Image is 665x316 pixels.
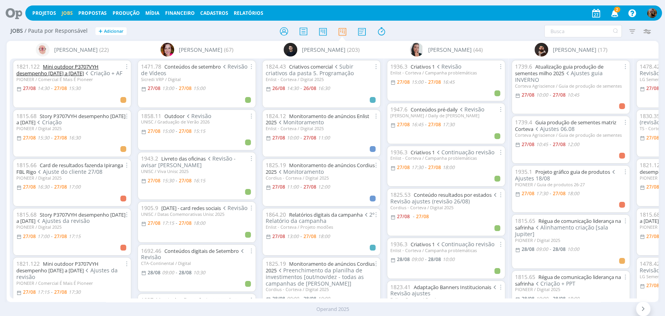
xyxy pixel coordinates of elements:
[266,126,377,131] div: Enlist - Corteva / Digital 2025
[23,85,36,92] : 27/08
[179,177,192,184] : 27/08
[99,27,102,35] span: +
[35,217,90,224] span: Ajustes da revisão
[16,267,118,281] span: Ajustes da revisão
[567,246,579,252] : 10:00
[266,112,286,120] span: 1824.12
[16,260,40,267] span: 1821.122
[30,10,58,16] button: Projetos
[224,46,233,54] span: (67)
[614,7,620,12] span: 2
[37,289,49,295] : 17:15
[411,241,435,248] a: Criativos 1
[553,190,566,197] : 27/08
[435,63,461,70] span: Revisão
[110,10,142,16] button: Produção
[411,256,423,263] : 09:00
[289,211,363,218] a: Relatórios digitais da campanha
[287,233,299,240] : 13:00
[289,63,333,70] a: Criativos comercial
[303,295,316,302] : 28/08
[84,69,122,77] span: Criação + AF
[113,10,140,16] a: Produção
[567,92,579,98] : 10:45
[277,168,324,175] span: Monitoramento
[443,164,455,171] : 18:00
[266,175,377,180] div: Cordius - Corteva / Digital 2025
[16,113,125,126] a: Story P3707VYH desempenho [DATE] a [DATE]
[37,233,49,240] : 17:00
[536,295,548,302] : 10:00
[266,260,375,274] a: Monitoramento de anúncios Cordius 2025
[534,43,548,56] img: D
[390,155,502,161] div: Enlist - Corteva / Campanha problemáticas
[428,121,441,128] : 27/08
[302,46,346,54] span: [PERSON_NAME]
[410,43,423,56] img: C
[647,6,657,20] button: A
[234,10,263,16] a: Relatórios
[390,191,498,205] span: Revisão ajustes (revisão 26/08)
[221,204,247,212] span: Revisão
[287,85,299,92] : 14:30
[51,234,53,239] : -
[54,184,67,190] : 27/08
[425,257,427,262] : -
[16,162,123,175] a: Card de resultados fazenda Ipiranga FBL Rigo
[141,119,252,124] div: UNISC / Graduação de Verão 2026
[141,297,245,310] a: Divulgação - Prêmio CAPES de Tese PPGPS
[51,86,53,91] : -
[16,161,37,169] span: 1815.66
[397,121,410,128] : 27/08
[390,297,502,302] div: Enlist - Corteva / Geral
[515,118,532,126] span: 1739.4
[646,134,659,141] : 27/08
[266,267,364,287] span: Preenchimento da planilha de investimentos [out/nov/dez - todas as campanhas de [PERSON_NAME]]
[515,287,626,292] div: PIONEER / Digital 2025
[473,46,483,54] span: (44)
[284,43,297,56] img: C
[16,63,40,70] span: 1821.122
[390,106,407,113] span: 1947.6
[515,63,603,77] a: Atualização guia produção de sementes milho 2025
[515,238,626,243] div: PIONEER / Digital 2025
[318,184,330,190] : 12:00
[23,289,36,295] : 27/08
[425,80,427,85] : -
[266,211,286,218] span: 1864.20
[550,191,551,196] : -
[198,10,231,16] button: Cadastros
[176,221,177,226] : -
[200,10,228,16] span: Cadastros
[300,297,302,301] : -
[300,86,302,91] : -
[51,185,53,189] : -
[54,134,67,141] : 27/08
[435,148,494,156] span: Continuação revisão
[303,233,316,240] : 27/08
[37,85,49,92] : 14:30
[397,79,410,85] : 27/08
[185,112,211,120] span: Revisão
[646,282,659,289] : 27/08
[141,169,252,174] div: UNISC / Viva Unisc 2025
[533,125,575,132] span: Ajustes 06.08
[162,85,174,92] : 13:00
[266,162,375,175] a: Monitoramento de anúncios Cordius 2025
[266,63,354,77] span: Subir criativos da pasta 5. Programação
[69,184,81,190] : 17:00
[141,247,245,261] span: Revisão
[69,289,81,295] : 17:30
[318,134,330,141] : 11:00
[164,247,239,254] a: Conteúdos digitais de Setembro
[534,280,575,287] span: Criação + PPT
[69,85,81,92] : 15:30
[390,283,498,297] span: Revisão ajustes
[411,149,435,156] a: Criativos 1
[536,190,548,197] : 17:30
[163,10,197,16] button: Financeiro
[36,168,102,175] span: Ajuste do cliente 27/08
[646,85,659,92] : 27/08
[300,234,302,239] : -
[411,63,435,70] a: Criativos 1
